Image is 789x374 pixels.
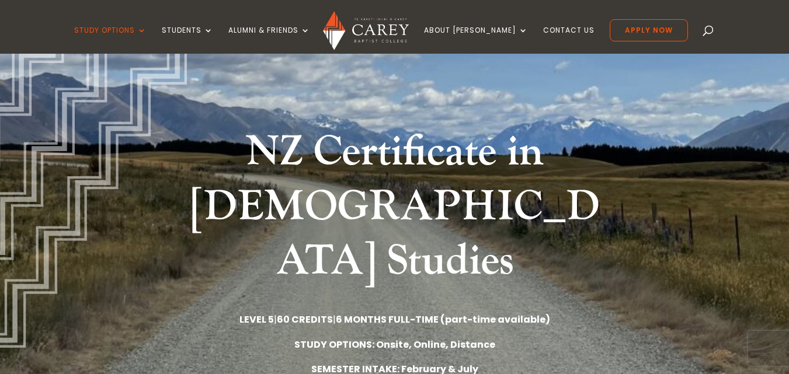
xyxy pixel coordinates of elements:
h1: NZ Certificate in [DEMOGRAPHIC_DATA] Studies [176,125,614,295]
a: Contact Us [543,26,595,54]
strong: 60 CREDITS [277,313,333,326]
strong: LEVEL 5 [239,313,274,326]
a: Alumni & Friends [228,26,310,54]
img: Carey Baptist College [323,11,409,50]
a: About [PERSON_NAME] [424,26,528,54]
a: Study Options [74,26,147,54]
a: Students [162,26,213,54]
strong: 6 MONTHS FULL-TIME (part-time available) [336,313,550,326]
a: Apply Now [610,19,688,41]
strong: STUDY OPTIONS: Onsite, Online, Distance [294,338,495,351]
p: | | [79,312,710,327]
